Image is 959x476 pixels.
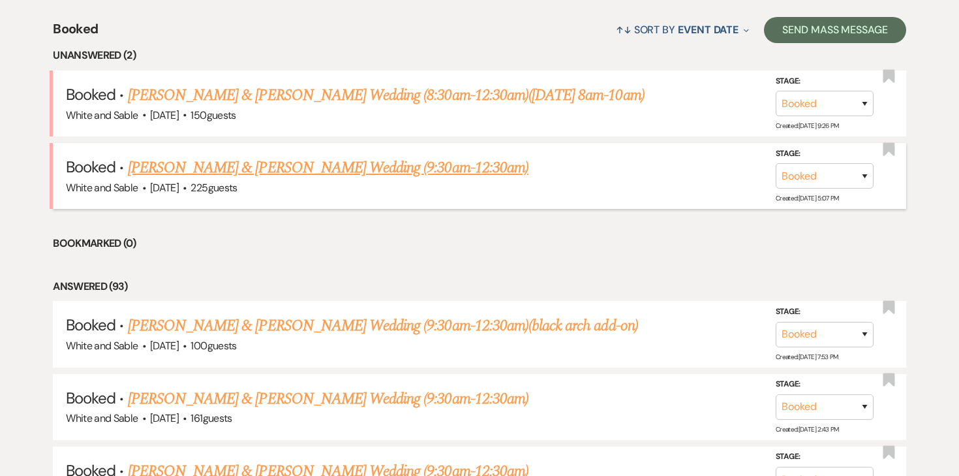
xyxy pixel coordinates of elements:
[66,84,115,104] span: Booked
[776,121,839,130] span: Created: [DATE] 9:26 PM
[66,388,115,408] span: Booked
[764,17,906,43] button: Send Mass Message
[776,305,874,319] label: Stage:
[776,353,838,361] span: Created: [DATE] 7:53 PM
[190,181,237,195] span: 225 guests
[66,339,138,353] span: White and Sable
[150,411,179,425] span: [DATE]
[776,74,874,88] label: Stage:
[128,156,528,180] a: [PERSON_NAME] & [PERSON_NAME] Wedding (9:30am-12:30am)
[190,411,232,425] span: 161 guests
[53,47,906,64] li: Unanswered (2)
[776,147,874,161] label: Stage:
[616,23,632,37] span: ↑↓
[776,450,874,464] label: Stage:
[66,315,115,335] span: Booked
[128,84,645,107] a: [PERSON_NAME] & [PERSON_NAME] Wedding (8:30am-12:30am)([DATE] 8am-10am)
[190,108,236,122] span: 150 guests
[150,339,179,353] span: [DATE]
[66,411,138,425] span: White and Sable
[66,157,115,177] span: Booked
[66,108,138,122] span: White and Sable
[128,314,638,338] a: [PERSON_NAME] & [PERSON_NAME] Wedding (9:30am-12:30am)(black arch add-on)
[776,194,839,202] span: Created: [DATE] 5:07 PM
[53,278,906,295] li: Answered (93)
[53,19,98,47] span: Booked
[66,181,138,195] span: White and Sable
[128,387,528,411] a: [PERSON_NAME] & [PERSON_NAME] Wedding (9:30am-12:30am)
[678,23,738,37] span: Event Date
[53,235,906,252] li: Bookmarked (0)
[150,181,179,195] span: [DATE]
[776,425,839,434] span: Created: [DATE] 2:43 PM
[776,377,874,392] label: Stage:
[150,108,179,122] span: [DATE]
[190,339,236,353] span: 100 guests
[611,12,754,47] button: Sort By Event Date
